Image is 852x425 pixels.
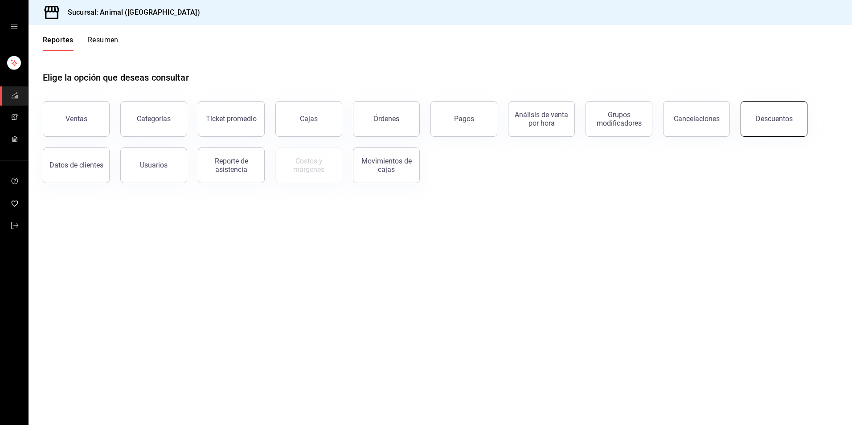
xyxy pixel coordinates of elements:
[43,147,110,183] button: Datos de clientes
[430,101,497,137] button: Pagos
[275,147,342,183] button: Contrata inventarios para ver este reporte
[514,110,569,127] div: Análisis de venta por hora
[300,114,318,124] div: Cajas
[88,36,119,51] button: Resumen
[43,36,74,51] button: Reportes
[120,101,187,137] button: Categorías
[663,101,730,137] button: Cancelaciones
[137,114,171,123] div: Categorías
[756,114,793,123] div: Descuentos
[43,101,110,137] button: Ventas
[43,36,119,51] div: navigation tabs
[206,114,257,123] div: Ticket promedio
[741,101,807,137] button: Descuentos
[61,7,200,18] h3: Sucursal: Animal ([GEOGRAPHIC_DATA])
[11,23,18,30] button: open drawer
[49,161,103,169] div: Datos de clientes
[674,114,720,123] div: Cancelaciones
[120,147,187,183] button: Usuarios
[281,157,336,174] div: Costos y márgenes
[454,114,474,123] div: Pagos
[43,71,189,84] h1: Elige la opción que deseas consultar
[275,101,342,137] a: Cajas
[204,157,259,174] div: Reporte de asistencia
[359,157,414,174] div: Movimientos de cajas
[140,161,168,169] div: Usuarios
[591,110,647,127] div: Grupos modificadores
[353,101,420,137] button: Órdenes
[586,101,652,137] button: Grupos modificadores
[373,114,399,123] div: Órdenes
[353,147,420,183] button: Movimientos de cajas
[198,101,265,137] button: Ticket promedio
[508,101,575,137] button: Análisis de venta por hora
[198,147,265,183] button: Reporte de asistencia
[66,114,87,123] div: Ventas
